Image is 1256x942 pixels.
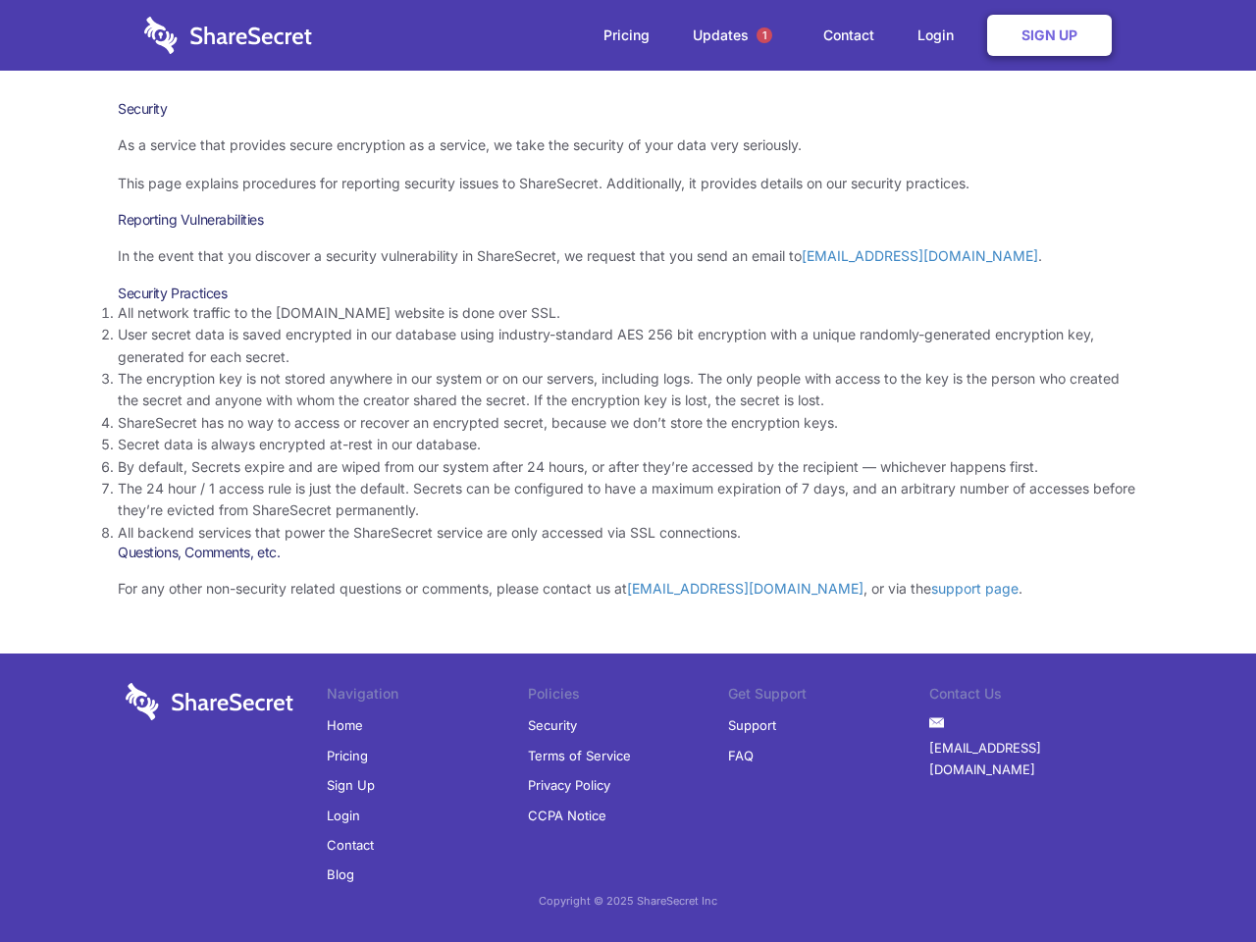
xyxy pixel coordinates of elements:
[118,285,1138,302] h3: Security Practices
[118,522,1138,544] li: All backend services that power the ShareSecret service are only accessed via SSL connections.
[118,412,1138,434] li: ShareSecret has no way to access or recover an encrypted secret, because we don’t store the encry...
[118,368,1138,412] li: The encryption key is not stored anywhere in our system or on our servers, including logs. The on...
[528,801,606,830] a: CCPA Notice
[118,478,1138,522] li: The 24 hour / 1 access rule is just the default. Secrets can be configured to have a maximum expi...
[802,247,1038,264] a: [EMAIL_ADDRESS][DOMAIN_NAME]
[327,801,360,830] a: Login
[804,5,894,66] a: Contact
[987,15,1112,56] a: Sign Up
[929,683,1130,710] li: Contact Us
[528,770,610,800] a: Privacy Policy
[118,245,1138,267] p: In the event that you discover a security vulnerability in ShareSecret, we request that you send ...
[327,860,354,889] a: Blog
[327,683,528,710] li: Navigation
[118,100,1138,118] h1: Security
[144,17,312,54] img: logo-wordmark-white-trans-d4663122ce5f474addd5e946df7df03e33cb6a1c49d2221995e7729f52c070b2.svg
[931,580,1019,597] a: support page
[118,173,1138,194] p: This page explains procedures for reporting security issues to ShareSecret. Additionally, it prov...
[584,5,669,66] a: Pricing
[528,683,729,710] li: Policies
[118,211,1138,229] h3: Reporting Vulnerabilities
[728,710,776,740] a: Support
[728,741,754,770] a: FAQ
[327,741,368,770] a: Pricing
[898,5,983,66] a: Login
[528,741,631,770] a: Terms of Service
[126,683,293,720] img: logo-wordmark-white-trans-d4663122ce5f474addd5e946df7df03e33cb6a1c49d2221995e7729f52c070b2.svg
[118,134,1138,156] p: As a service that provides secure encryption as a service, we take the security of your data very...
[327,770,375,800] a: Sign Up
[118,302,1138,324] li: All network traffic to the [DOMAIN_NAME] website is done over SSL.
[627,580,863,597] a: [EMAIL_ADDRESS][DOMAIN_NAME]
[118,578,1138,600] p: For any other non-security related questions or comments, please contact us at , or via the .
[118,434,1138,455] li: Secret data is always encrypted at-rest in our database.
[929,733,1130,785] a: [EMAIL_ADDRESS][DOMAIN_NAME]
[528,710,577,740] a: Security
[118,324,1138,368] li: User secret data is saved encrypted in our database using industry-standard AES 256 bit encryptio...
[757,27,772,43] span: 1
[118,456,1138,478] li: By default, Secrets expire and are wiped from our system after 24 hours, or after they’re accesse...
[327,710,363,740] a: Home
[728,683,929,710] li: Get Support
[118,544,1138,561] h3: Questions, Comments, etc.
[327,830,374,860] a: Contact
